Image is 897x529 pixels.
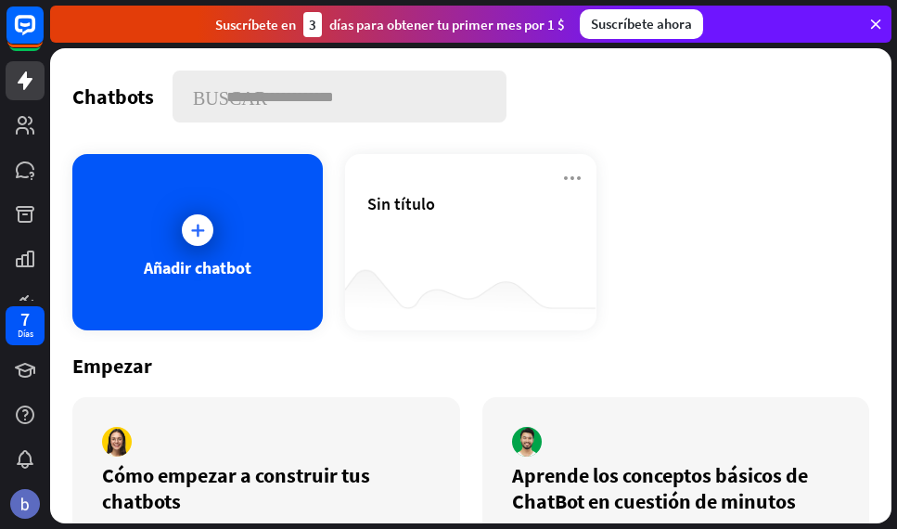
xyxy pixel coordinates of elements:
[215,12,565,37] div: Suscríbete en días para obtener tu primer mes por 1 $
[580,9,703,39] div: Suscríbete ahora
[303,12,322,37] div: 3
[102,427,132,457] img: autor
[367,193,435,214] span: Sin título
[15,7,70,63] button: Abrir el widget de chat de LiveChat
[72,353,869,379] div: Empezar
[512,427,542,457] img: autor
[6,306,45,345] a: 7 Días
[72,84,154,110] div: Chatbots
[512,462,840,514] div: Aprende los conceptos básicos de ChatBot en cuestión de minutos
[144,257,251,278] div: Añadir chatbot
[102,462,430,514] div: Cómo empezar a construir tus chatbots
[18,328,33,341] div: Días
[20,311,30,328] div: 7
